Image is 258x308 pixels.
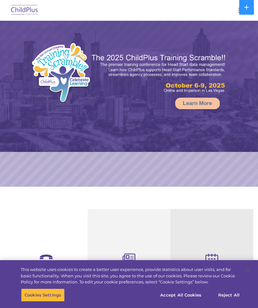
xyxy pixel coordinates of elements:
button: Accept All Cookies [157,288,205,302]
a: Learn More [175,98,220,109]
button: Reject All [209,288,249,302]
button: Close [241,263,255,277]
div: This website uses cookies to create a better user experience, provide statistics about user visit... [21,267,240,285]
img: ChildPlus by Procare Solutions [10,3,39,18]
button: Cookies Settings [21,288,65,302]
